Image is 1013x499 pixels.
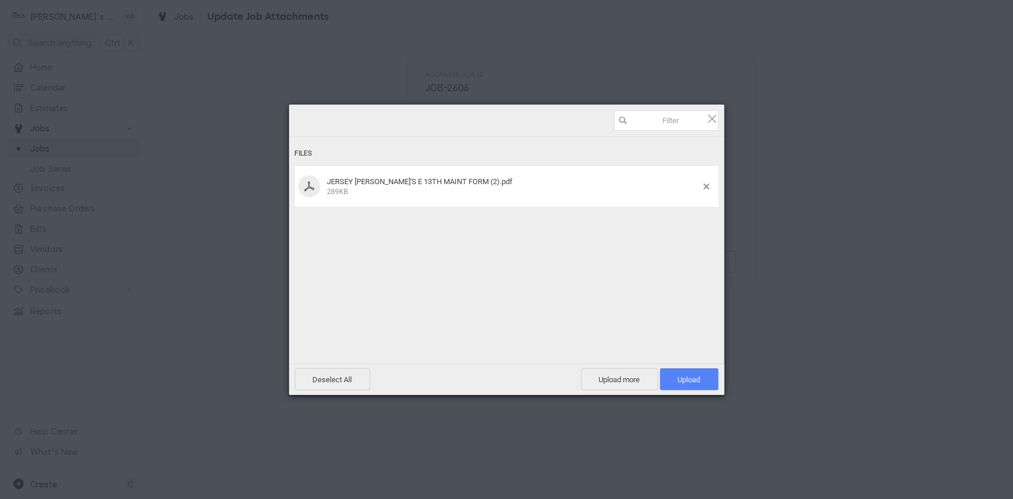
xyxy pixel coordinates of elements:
input: Filter [614,110,719,131]
span: Deselect All [295,368,370,390]
span: JERSEY [PERSON_NAME]'S E 13TH MAINT FORM (2).pdf [327,177,513,186]
span: Click here or hit ESC to close picker [706,112,719,125]
span: Upload more [581,368,658,390]
span: 289KB [327,188,348,196]
div: Files [295,143,719,164]
div: JERSEY MIKE'S E 13TH MAINT FORM (2).pdf [324,177,704,196]
span: Upload [660,368,719,390]
span: Upload [678,375,701,384]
